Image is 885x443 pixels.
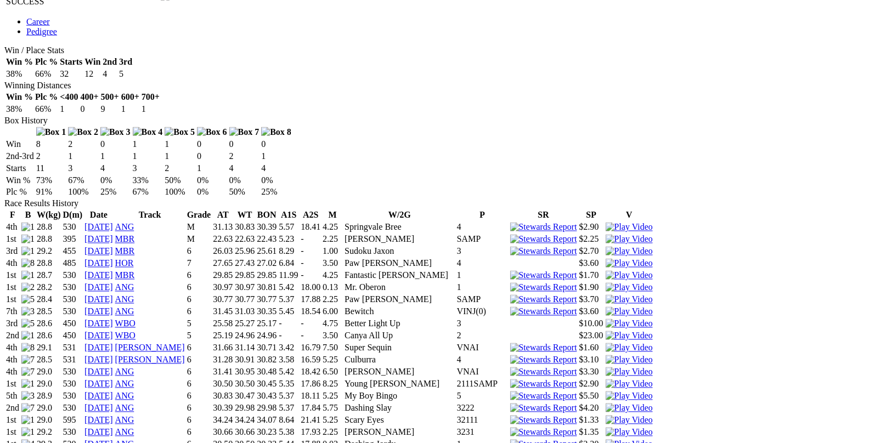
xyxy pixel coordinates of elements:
img: 1 [21,271,35,281]
img: Play Video [606,428,653,438]
a: [DATE] [84,307,113,316]
td: - [300,258,321,269]
td: 50% [164,175,195,186]
td: 1 [59,104,78,115]
td: 6 [187,270,212,281]
td: 0 [196,151,228,162]
a: View replay [606,428,653,437]
img: 1 [21,223,35,232]
td: 4 [100,163,131,174]
td: 1.00 [322,246,343,257]
th: Starts [59,56,83,67]
td: [PERSON_NAME] [344,234,455,245]
img: Play Video [606,319,653,329]
a: View replay [606,235,653,244]
td: 30.77 [212,294,233,305]
td: 30.39 [256,222,277,233]
td: 1 [132,139,164,150]
th: 400+ [80,92,99,103]
img: Play Video [606,271,653,281]
td: 0.13 [322,282,343,293]
td: 2 [67,139,99,150]
img: Play Video [606,343,653,353]
a: Watch Replay on Watchdog [606,331,653,340]
a: [PERSON_NAME] [115,343,185,353]
img: Stewards Report [510,416,577,425]
img: Stewards Report [510,343,577,353]
a: [DATE] [84,367,113,377]
td: 100% [164,187,195,198]
a: ANG [115,416,134,425]
th: 2nd [102,56,117,67]
td: 8.29 [278,246,299,257]
th: F [5,210,20,221]
td: 31.13 [212,222,233,233]
img: 7 [21,367,35,377]
a: [DATE] [84,223,113,232]
img: Play Video [606,223,653,232]
td: Sudoku Jaxon [344,246,455,257]
td: 1 [100,151,131,162]
td: 67% [132,187,164,198]
th: V [605,210,653,221]
img: 5 [21,319,35,329]
td: 9 [100,104,120,115]
td: 6 [187,294,212,305]
div: Winning Distances [4,81,881,90]
td: 6 [187,246,212,257]
td: 0% [100,175,131,186]
th: Win % [5,56,33,67]
a: View replay [606,416,653,425]
img: Stewards Report [510,428,577,438]
img: Box 3 [100,127,131,137]
td: $3.70 [579,294,604,305]
img: 1 [21,416,35,425]
td: 1st [5,234,20,245]
td: 28.8 [36,258,61,269]
td: 28.8 [36,222,61,233]
th: SR [510,210,578,221]
img: Play Video [606,331,653,341]
th: P [456,210,509,221]
th: Win [84,56,101,67]
th: W/2G [344,210,455,221]
img: Stewards Report [510,295,577,305]
td: Starts [5,163,35,174]
a: ANG [115,404,134,413]
a: [DATE] [84,391,113,401]
img: Play Video [606,391,653,401]
td: 1 [196,163,228,174]
img: Play Video [606,379,653,389]
td: 27.43 [234,258,255,269]
th: A1S [278,210,299,221]
a: Watch Replay on Watchdog [606,259,653,268]
td: 7 [187,258,212,269]
td: 29.85 [256,270,277,281]
img: Box 8 [261,127,291,137]
th: Win % [5,92,33,103]
td: 3rd [5,246,20,257]
th: Plc % [35,56,58,67]
td: 4.25 [322,270,343,281]
td: 2 [164,163,195,174]
a: View replay [606,343,653,353]
td: Springvale Bree [344,222,455,233]
td: 5.57 [278,222,299,233]
img: 1 [21,379,35,389]
td: 27.65 [212,258,233,269]
td: 2 [229,151,260,162]
a: View replay [606,391,653,401]
td: 0 [261,139,292,150]
td: 4 [102,69,117,79]
img: 8 [21,259,35,269]
td: 2nd-3rd [5,151,35,162]
td: 30.81 [256,282,277,293]
td: 22.43 [256,234,277,245]
td: 1 [132,151,164,162]
a: View replay [606,355,653,365]
td: 1 [141,104,160,115]
th: 500+ [100,92,120,103]
th: <400 [59,92,78,103]
th: M [322,210,343,221]
th: W(kg) [36,210,61,221]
